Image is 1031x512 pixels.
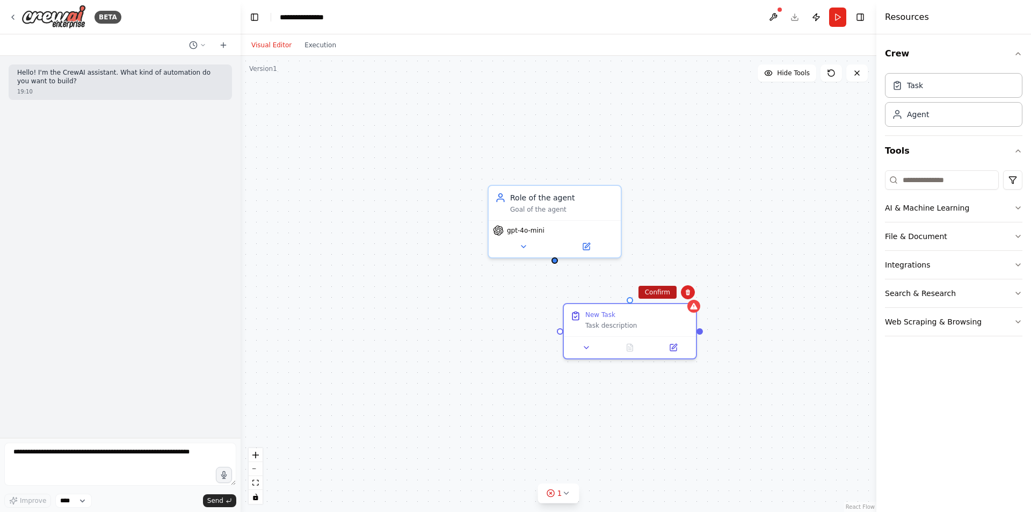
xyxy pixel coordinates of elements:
[20,496,46,505] span: Improve
[245,39,298,52] button: Visual Editor
[17,88,223,96] div: 19:10
[885,11,929,24] h4: Resources
[885,194,1022,222] button: AI & Machine Learning
[95,11,121,24] div: BETA
[249,490,263,504] button: toggle interactivity
[185,39,210,52] button: Switch to previous chat
[215,39,232,52] button: Start a new chat
[681,285,695,299] button: Delete node
[638,286,677,299] button: Confirm
[249,64,277,73] div: Version 1
[885,69,1022,135] div: Crew
[557,488,562,499] span: 1
[203,494,236,507] button: Send
[488,185,622,258] div: Role of the agentGoal of the agentgpt-4o-mini
[17,69,223,85] p: Hello! I'm the CrewAI assistant. What kind of automation do you want to build?
[247,10,262,25] button: Hide left sidebar
[907,80,923,91] div: Task
[885,222,1022,250] button: File & Document
[885,39,1022,69] button: Crew
[216,467,232,483] button: Click to speak your automation idea
[21,5,86,29] img: Logo
[4,494,51,508] button: Improve
[585,311,615,319] div: New Task
[556,240,616,253] button: Open in side panel
[655,341,692,354] button: Open in side panel
[907,109,929,120] div: Agent
[885,308,1022,336] button: Web Scraping & Browsing
[853,10,868,25] button: Hide right sidebar
[563,303,697,359] div: New TaskTask description
[585,321,689,330] div: Task description
[507,226,544,235] span: gpt-4o-mini
[280,12,333,23] nav: breadcrumb
[510,205,614,214] div: Goal of the agent
[885,166,1022,345] div: Tools
[249,448,263,504] div: React Flow controls
[777,69,810,77] span: Hide Tools
[885,251,1022,279] button: Integrations
[207,496,223,505] span: Send
[249,476,263,490] button: fit view
[249,462,263,476] button: zoom out
[510,192,614,203] div: Role of the agent
[298,39,343,52] button: Execution
[758,64,816,82] button: Hide Tools
[885,279,1022,307] button: Search & Research
[607,341,653,354] button: No output available
[846,504,875,510] a: React Flow attribution
[249,448,263,462] button: zoom in
[538,484,579,503] button: 1
[885,136,1022,166] button: Tools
